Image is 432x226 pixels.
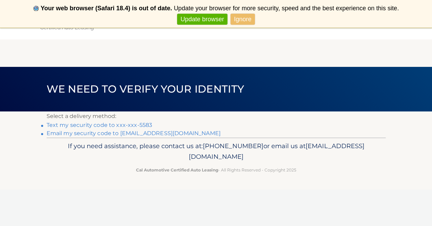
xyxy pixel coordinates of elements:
p: - All Rights Reserved - Copyright 2025 [51,166,381,174]
a: Email my security code to [EMAIL_ADDRESS][DOMAIN_NAME] [47,130,221,136]
span: Update your browser for more security, speed and the best experience on this site. [174,5,399,12]
span: We need to verify your identity [47,83,244,95]
strong: Cal Automotive Certified Auto Leasing [136,167,218,173]
p: If you need assistance, please contact us at: or email us at [51,141,381,163]
a: Text my security code to xxx-xxx-5583 [47,122,152,128]
span: [PHONE_NUMBER] [203,142,263,150]
a: Ignore [231,14,255,25]
p: Select a delivery method: [47,111,386,121]
a: Update browser [177,14,227,25]
b: Your web browser (Safari 18.4) is out of date. [41,5,172,12]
